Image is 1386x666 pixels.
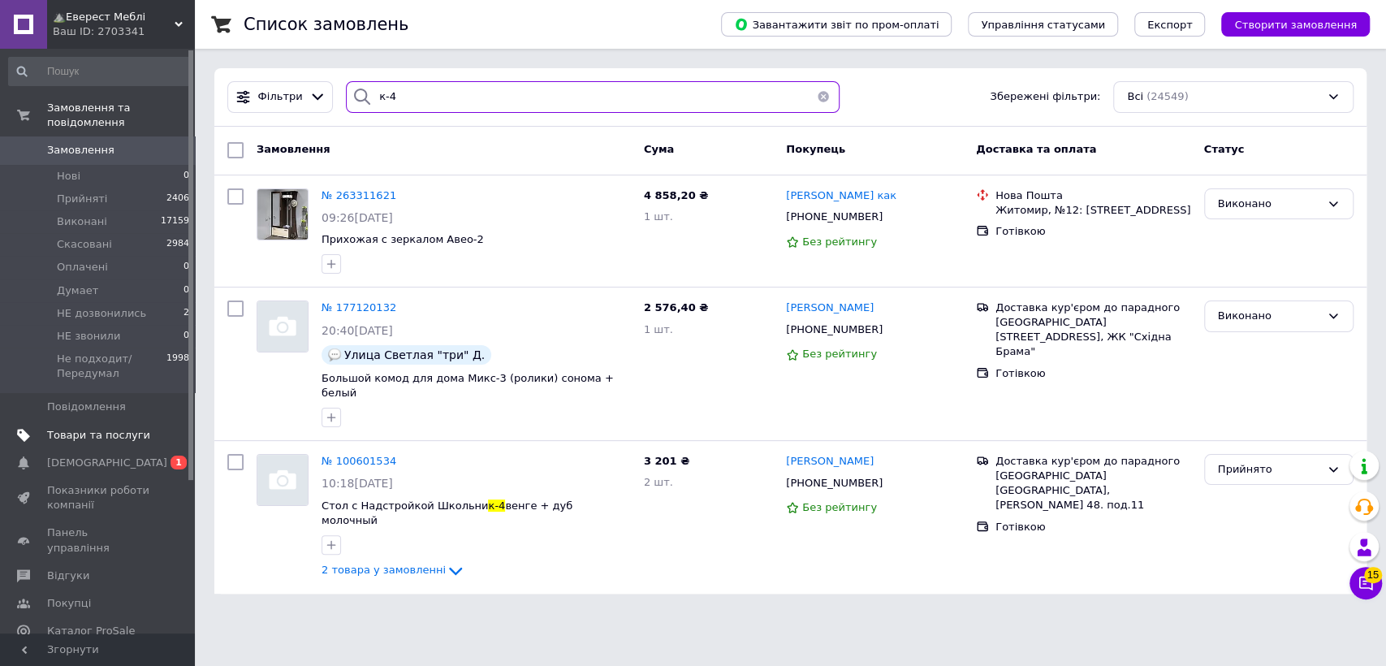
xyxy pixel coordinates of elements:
[57,283,98,298] span: Думает
[322,233,484,245] a: Прихожая с зеркалом Авео-2
[734,17,939,32] span: Завантажити звіт по пром-оплаті
[257,301,308,352] img: Фото товару
[257,189,308,240] img: Фото товару
[57,169,80,184] span: Нові
[57,214,107,229] span: Виконані
[161,214,189,229] span: 17159
[990,89,1100,105] span: Збережені фільтри:
[802,501,877,513] span: Без рейтингу
[322,324,393,337] span: 20:40[DATE]
[322,455,396,467] a: № 100601534
[995,454,1191,483] div: Доставка кур'єром до парадного [GEOGRAPHIC_DATA]
[344,348,485,361] span: Улица Светлая "три" Д.
[322,301,396,314] a: № 177120132
[1218,308,1320,325] div: Виконано
[184,283,189,298] span: 0
[346,81,840,113] input: Пошук за номером замовлення, ПІБ покупця, номером телефону, Email, номером накладної
[976,143,1096,155] span: Доставка та оплата
[1349,567,1382,599] button: Чат з покупцем15
[257,455,308,505] img: Фото товару
[807,81,840,113] button: Очистить
[322,564,465,576] a: 2 товара у замовленні
[322,500,488,512] span: Стол с Надстройкой Школьни
[995,366,1191,381] div: Готівкою
[786,477,883,489] span: [PHONE_NUMBER]
[244,15,408,34] h1: Список замовлень
[53,10,175,24] span: ⛰️Еверест Меблі
[1146,90,1189,102] span: (24549)
[184,306,189,321] span: 2
[184,260,189,275] span: 0
[1147,19,1193,31] span: Експорт
[257,301,309,352] a: Фото товару
[53,24,195,39] div: Ваш ID: 2703341
[47,525,150,555] span: Панель управління
[47,143,114,158] span: Замовлення
[995,483,1191,512] div: [GEOGRAPHIC_DATA], [PERSON_NAME] 48. под.11
[644,210,673,223] span: 1 шт.
[786,301,874,316] a: [PERSON_NAME]
[322,477,393,490] span: 10:18[DATE]
[1221,12,1370,37] button: Створити замовлення
[786,210,883,223] span: [PHONE_NUMBER]
[47,624,135,638] span: Каталог ProSale
[57,192,107,206] span: Прийняті
[995,330,1191,359] div: [STREET_ADDRESS], ЖК "Схiдна Брама"
[802,236,877,248] span: Без рейтингу
[166,192,189,206] span: 2406
[1234,19,1357,31] span: Створити замовлення
[995,188,1191,203] div: Нова Пошта
[47,456,167,470] span: [DEMOGRAPHIC_DATA]
[322,189,396,201] a: № 263311621
[47,569,89,583] span: Відгуки
[166,352,189,381] span: 1998
[786,455,874,467] span: [PERSON_NAME]
[1205,18,1370,30] a: Створити замовлення
[786,323,883,335] span: [PHONE_NUMBER]
[721,12,952,37] button: Завантажити звіт по пром-оплаті
[644,301,708,314] span: 2 576,40 ₴
[644,455,689,467] span: 3 201 ₴
[166,237,189,252] span: 2984
[644,189,708,201] span: 4 858,20 ₴
[786,143,845,155] span: Покупець
[1127,89,1143,105] span: Всі
[786,454,874,469] a: [PERSON_NAME]
[1204,143,1245,155] span: Статус
[786,189,896,201] span: [PERSON_NAME] как
[328,348,341,361] img: :speech_balloon:
[47,101,195,130] span: Замовлення та повідомлення
[171,456,187,469] span: 1
[1218,196,1320,213] div: Виконано
[644,323,673,335] span: 1 шт.
[57,329,120,344] span: НЕ звонили
[47,483,150,512] span: Показники роботи компанії
[322,211,393,224] span: 09:26[DATE]
[322,500,572,527] a: Стол с Надстройкой Школьник-4венге + дуб молочный
[257,454,309,506] a: Фото товару
[802,348,877,360] span: Без рейтингу
[57,306,146,321] span: НЕ дозвонились
[644,143,674,155] span: Cума
[47,400,126,414] span: Повідомлення
[981,19,1105,31] span: Управління статусами
[995,224,1191,239] div: Готівкою
[47,596,91,611] span: Покупці
[257,143,330,155] span: Замовлення
[322,564,446,576] span: 2 товара у замовленні
[257,188,309,240] a: Фото товару
[786,188,896,204] a: [PERSON_NAME] как
[995,520,1191,534] div: Готівкою
[968,12,1118,37] button: Управління статусами
[47,428,150,443] span: Товари та послуги
[322,372,614,400] a: Большой комод для дома Микс-3 (ролики) сонома + белый
[184,329,189,344] span: 0
[8,57,191,86] input: Пошук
